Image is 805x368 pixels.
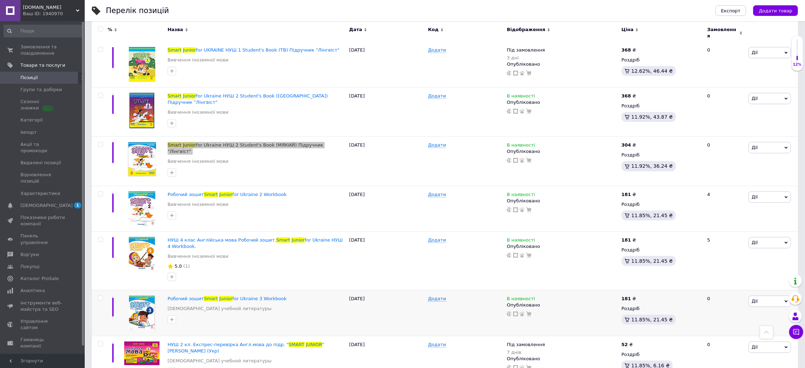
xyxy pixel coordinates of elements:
[631,68,673,74] span: 12.62%, 46.44 ₴
[168,342,289,347] span: НУШ 2 кл. Експрес-перевірка Англ.мова до підр. "
[347,186,426,231] div: [DATE]
[20,62,65,69] span: Товари та послуги
[507,26,545,33] span: Відображення
[621,142,631,148] b: 304
[752,194,758,200] span: Дії
[621,296,631,301] b: 181
[703,87,747,137] div: 0
[20,275,59,282] span: Каталог ProSale
[175,263,182,269] span: 5.0
[347,87,426,137] div: [DATE]
[306,342,322,347] span: JUNIOR
[621,351,701,358] div: Роздріб
[507,142,535,150] span: В наявності
[276,237,290,243] span: Smart
[507,93,535,101] span: В наявності
[168,192,287,197] a: Робочий зошитSmartJuniorfor Ukraine 2 Workbook
[621,342,633,348] div: ₴
[621,201,701,208] div: Роздріб
[703,231,747,290] div: 5
[20,233,65,245] span: Панель управління
[428,192,446,197] span: Додати
[507,47,545,55] span: Під замовлення
[507,148,618,155] div: Опубліковано
[621,142,636,148] div: ₴
[621,296,636,302] div: ₴
[168,93,328,105] a: SmartJuniorfor Ukraine НУШ 2 Student's Book ([GEOGRAPHIC_DATA]) Підручник "Лінгвіст"
[428,142,446,148] span: Додати
[621,57,701,63] div: Роздріб
[347,41,426,87] div: [DATE]
[20,141,65,154] span: Акції та промокоди
[168,142,323,154] a: SmartJuniorfor Ukraine НУШ 2 Student's Book (МЯКИЙ) Підручник "Лінгвіст"
[20,251,39,258] span: Відгуки
[20,75,38,81] span: Позиції
[168,237,276,243] span: НУШ 4 клас Англійська мова Робочий зошит.
[507,356,618,362] div: Опубліковано
[183,142,196,148] span: Junior
[168,47,181,53] span: Smart
[20,160,61,166] span: Видалені позиції
[20,117,43,123] span: Категорії
[621,237,636,243] div: ₴
[631,258,673,264] span: 11.85%, 21.45 ₴
[621,152,701,158] div: Роздріб
[631,213,673,218] span: 11.85%, 21.45 ₴
[168,253,229,260] a: Вивчення іноземної мови
[347,231,426,290] div: [DATE]
[168,93,181,99] span: Smart
[20,99,65,111] span: Сезонні знижки
[168,296,287,301] a: Робочий зошитSmartJuniorfor Ukraine 3 Workbook
[721,8,741,13] span: Експорт
[703,186,747,231] div: 4
[507,350,545,355] div: 7 днів
[792,62,803,67] div: 12%
[20,202,73,209] span: [DEMOGRAPHIC_DATA]
[621,191,636,198] div: ₴
[752,50,758,55] span: Дії
[507,192,535,199] span: В наявності
[129,47,155,82] img: Smart Junior for UKRAINE НУШ 1 Student's Book (ТВ) Підручник "Лінгвіст"
[349,26,362,33] span: Дата
[703,290,747,336] div: 0
[168,109,229,115] a: Вивчення іноземної мови
[752,298,758,304] span: Дії
[20,337,65,349] span: Гаманець компанії
[631,163,673,169] span: 11.92%, 36.24 ₴
[168,192,204,197] span: Робочий зошит
[621,93,631,99] b: 368
[621,305,701,312] div: Роздріб
[20,44,65,57] span: Замовлення та повідомлення
[168,142,323,154] span: for Ukraine НУШ 2 Student's Book (МЯКИЙ) Підручник "Лінгвіст"
[621,237,631,243] b: 181
[428,47,446,53] span: Додати
[233,296,287,301] span: for Ukraine 3 Workbook
[507,302,618,308] div: Опубліковано
[428,93,446,99] span: Додати
[428,296,446,302] span: Додати
[106,7,169,14] div: Перелік позицій
[168,305,272,312] a: [DEMOGRAPHIC_DATA] учебной литературы
[168,296,204,301] span: Робочий зошит
[707,26,738,39] span: Замовлення
[168,47,340,53] a: SmartJuniorfor UKRAINE НУШ 1 Student's Book (ТВ) Підручник "Лінгвіст"
[20,300,65,313] span: Інструменти веб-майстра та SEO
[4,25,83,37] input: Пошук
[20,87,62,93] span: Групи та добірки
[347,137,426,186] div: [DATE]
[621,93,636,99] div: ₴
[168,93,328,105] span: for Ukraine НУШ 2 Student's Book ([GEOGRAPHIC_DATA]) Підручник "Лінгвіст"
[20,287,45,294] span: Аналітика
[20,172,65,184] span: Відновлення позицій
[204,296,218,301] span: Smart
[127,142,156,177] img: Smart Junior for Ukraine НУШ 2 Student's Book (МЯКИЙ) Підручник "Лінгвіст"
[621,103,701,109] div: Роздріб
[428,342,446,348] span: Додати
[292,237,305,243] span: Junior
[507,296,535,303] span: В наявності
[289,342,304,347] span: SMART
[703,41,747,87] div: 0
[168,158,229,165] a: Вивчення іноземної мови
[219,296,232,301] span: Junior
[168,342,324,354] span: " [PERSON_NAME] (Укр)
